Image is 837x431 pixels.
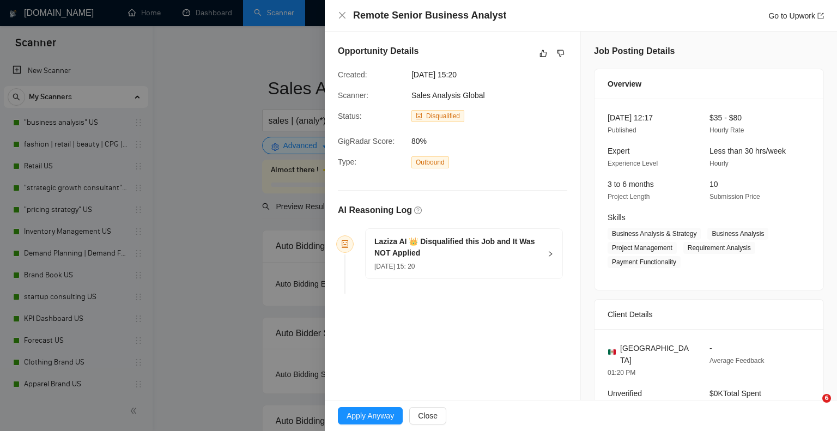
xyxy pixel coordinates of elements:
span: Apply Anyway [347,410,394,422]
span: Hourly Rate [709,126,744,134]
span: Business Analysis & Strategy [608,228,701,240]
span: robot [416,113,422,119]
span: Published [608,126,636,134]
span: - [709,344,712,353]
span: Less than 30 hrs/week [709,147,786,155]
h5: AI Reasoning Log [338,204,412,217]
button: Close [338,11,347,20]
h5: Opportunity Details [338,45,418,58]
span: Hourly [709,160,729,167]
span: $0K Total Spent [709,389,761,398]
span: Scanner: [338,91,368,100]
span: Project Management [608,242,677,254]
span: [DATE] 15:20 [411,69,575,81]
span: 6 [822,394,831,403]
button: like [537,47,550,60]
span: GigRadar Score: [338,137,395,145]
span: $35 - $80 [709,113,742,122]
h5: Laziza AI 👑 Disqualified this Job and It Was NOT Applied [374,236,541,259]
span: Skills [608,213,626,222]
span: Average Feedback [709,357,765,365]
span: close [338,11,347,20]
h5: Job Posting Details [594,45,675,58]
span: dislike [557,49,565,58]
span: Type: [338,157,356,166]
span: Unverified [608,389,642,398]
span: Overview [608,78,641,90]
span: Payment Functionality [608,256,681,268]
span: Business Analysis [707,228,768,240]
span: Close [418,410,438,422]
span: Outbound [411,156,449,168]
span: Status: [338,112,362,120]
span: Sales Analysis Global [411,91,485,100]
span: robot [341,240,349,248]
span: Created: [338,70,367,79]
span: Project Length [608,193,650,201]
span: export [817,13,824,19]
span: Submission Price [709,193,760,201]
span: Requirement Analysis [683,242,755,254]
img: 🇲🇽 [608,348,616,356]
span: 10 [709,180,718,189]
span: 80% [411,135,575,147]
span: like [539,49,547,58]
a: Go to Upworkexport [768,11,824,20]
button: dislike [554,47,567,60]
span: [DATE] 12:17 [608,113,653,122]
span: [DATE] 15: 20 [374,263,415,270]
iframe: Intercom live chat [800,394,826,420]
span: Disqualified [426,112,460,120]
span: 3 to 6 months [608,180,654,189]
span: Experience Level [608,160,658,167]
span: question-circle [414,207,422,214]
span: right [547,251,554,257]
span: [GEOGRAPHIC_DATA] [620,342,692,366]
span: 01:20 PM [608,369,635,377]
h4: Remote Senior Business Analyst [353,9,506,22]
button: Apply Anyway [338,407,403,424]
div: Client Details [608,300,810,329]
span: Expert [608,147,629,155]
button: Close [409,407,446,424]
